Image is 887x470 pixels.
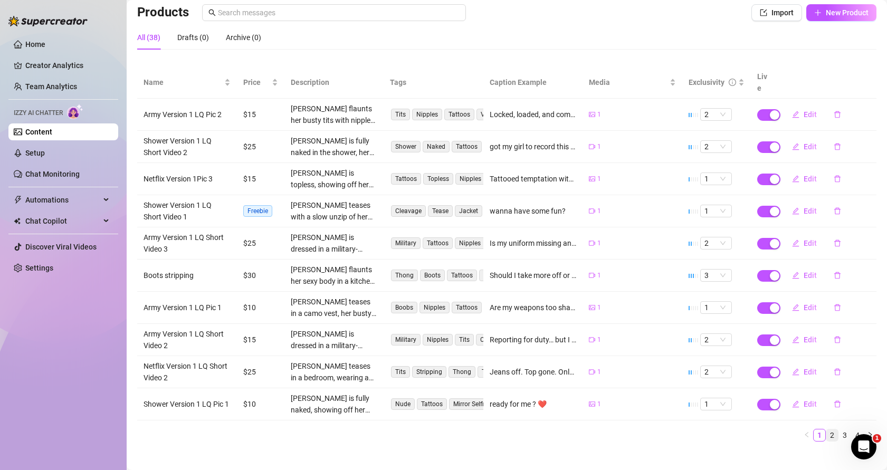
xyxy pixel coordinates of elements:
[597,238,601,248] span: 1
[384,66,483,99] th: Tags
[814,429,825,441] a: 1
[804,142,817,151] span: Edit
[825,138,850,155] button: delete
[589,369,595,375] span: video-camera
[291,232,378,255] div: [PERSON_NAME] is dressed in a military-themed outfit with a tactical vest and camo pants, showing...
[412,109,442,120] span: Nipples
[420,270,445,281] span: Boots
[834,207,841,215] span: delete
[391,237,421,249] span: Military
[784,267,825,284] button: Edit
[864,429,876,442] li: Next Page
[237,324,284,356] td: $15
[834,400,841,408] span: delete
[490,270,577,281] div: Should I take more off or put it back on?!? 🙊
[137,260,237,292] td: Boots stripping
[597,174,601,184] span: 1
[806,4,876,21] button: New Product
[689,76,724,88] div: Exclusivity
[704,334,728,346] span: 2
[792,368,799,376] span: edit
[391,109,410,120] span: Tits
[243,205,272,217] span: Freebie
[391,270,418,281] span: Thong
[412,366,446,378] span: Stripping
[490,109,577,120] div: Locked, loaded, and completely bare underneath… my tits are out, my vest is on, and I’m ready for...
[291,264,378,287] div: [PERSON_NAME] flaunts her sexy body in a kitchen setting, wearing a tiny blue thong and black kne...
[825,363,850,380] button: delete
[834,368,841,376] span: delete
[751,4,802,21] button: Import
[237,388,284,420] td: $10
[589,401,595,407] span: picture
[444,109,474,120] span: Tattoos
[490,205,566,217] div: wanna have some fun?
[237,131,284,163] td: $25
[784,138,825,155] button: Edit
[597,367,601,377] span: 1
[834,143,841,150] span: delete
[291,103,378,126] div: [PERSON_NAME] flaunts her busty tits with nipples fully exposed, wearing nothing but a tactical v...
[243,76,270,88] span: Price
[792,336,799,343] span: edit
[804,335,817,344] span: Edit
[804,303,817,312] span: Edit
[449,398,494,410] span: Mirror Selfies
[784,203,825,219] button: Edit
[25,170,80,178] a: Chat Monitoring
[237,356,284,388] td: $25
[226,32,261,43] div: Archive (0)
[144,76,222,88] span: Name
[137,195,237,227] td: Shower Version 1 LQ Short Video 1
[834,336,841,343] span: delete
[589,337,595,343] span: video-camera
[784,170,825,187] button: Edit
[391,398,415,410] span: Nude
[137,32,160,43] div: All (38)
[137,356,237,388] td: Netflix Version 1 LQ Short Video 2
[873,434,881,443] span: 1
[391,173,421,185] span: Tattoos
[597,271,601,281] span: 1
[423,141,450,152] span: Naked
[589,272,595,279] span: video-camera
[792,175,799,183] span: edit
[792,239,799,247] span: edit
[25,128,52,136] a: Content
[452,141,482,152] span: Tattoos
[804,368,817,376] span: Edit
[423,237,453,249] span: Tattoos
[447,270,477,281] span: Tattoos
[839,429,851,441] a: 3
[291,392,378,416] div: [PERSON_NAME] is fully naked, showing off her tattooed body in a bathroom mirror selfie. Her bust...
[597,399,601,409] span: 1
[597,142,601,152] span: 1
[423,334,453,346] span: Nipples
[825,235,850,252] button: delete
[490,302,577,313] div: Are my weapons too sharp? Maybe I should cover them up 🫣
[490,398,547,410] div: ready for me ? ❤️
[391,366,410,378] span: Tits
[792,272,799,279] span: edit
[137,324,237,356] td: Army Version 1 LQ Short Video 2
[25,213,100,229] span: Chat Copilot
[597,335,601,345] span: 1
[838,429,851,442] li: 3
[478,366,508,378] span: Tattoos
[237,292,284,324] td: $10
[423,173,453,185] span: Topless
[704,141,728,152] span: 2
[218,7,460,18] input: Search messages
[419,302,450,313] span: Nipples
[589,176,595,182] span: picture
[490,173,577,185] div: Tattooed temptation with nothing to cover me up… just you, me, and the view you’ve been craving. 😈
[25,243,97,251] a: Discover Viral Videos
[751,66,777,99] th: Live
[237,260,284,292] td: $30
[771,8,794,17] span: Import
[490,366,577,378] div: Jeans off. Top gone. Only a thong left between me and you 😘
[825,267,850,284] button: delete
[704,173,728,185] span: 1
[490,334,577,346] div: Reporting for duty… but I might be breaking all the dress code tonight. 💋🔥
[852,429,863,441] a: 4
